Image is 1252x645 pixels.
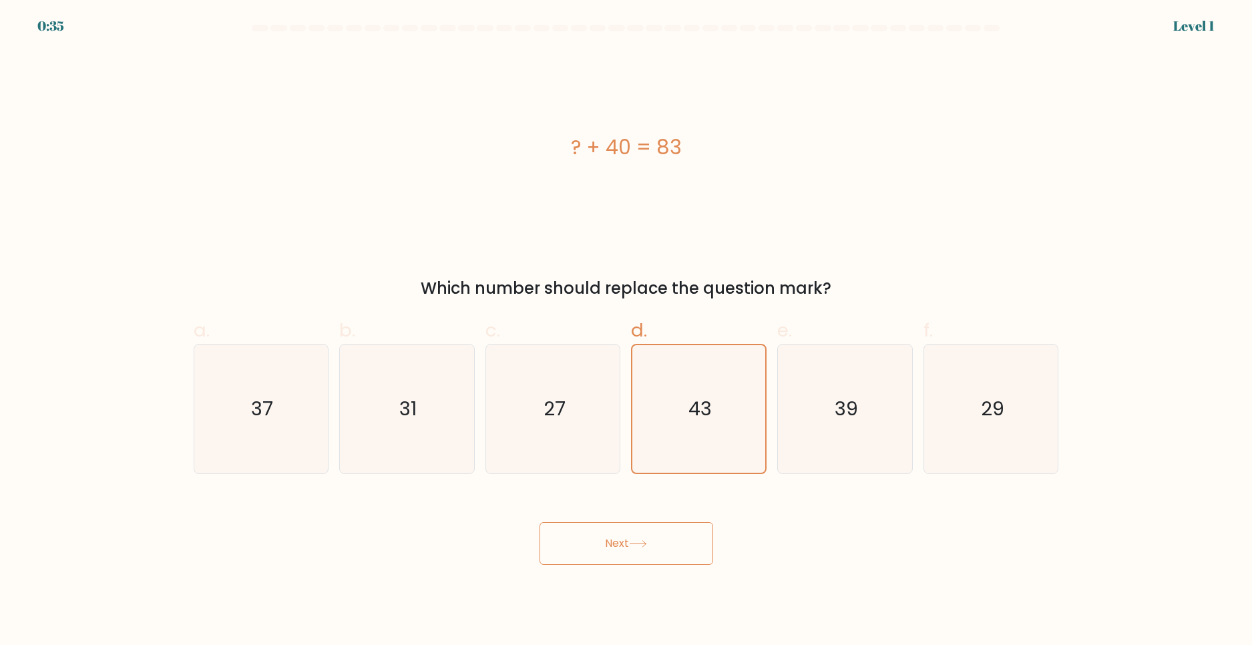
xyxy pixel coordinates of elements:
[777,317,792,343] span: e.
[544,395,566,422] text: 27
[981,395,1004,422] text: 29
[194,317,210,343] span: a.
[251,395,273,422] text: 37
[202,276,1051,300] div: Which number should replace the question mark?
[339,317,355,343] span: b.
[1173,16,1215,36] div: Level 1
[631,317,647,343] span: d.
[835,395,858,422] text: 39
[923,317,933,343] span: f.
[37,16,64,36] div: 0:35
[399,395,417,422] text: 31
[540,522,713,565] button: Next
[688,395,712,422] text: 43
[194,132,1059,162] div: ? + 40 = 83
[485,317,500,343] span: c.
